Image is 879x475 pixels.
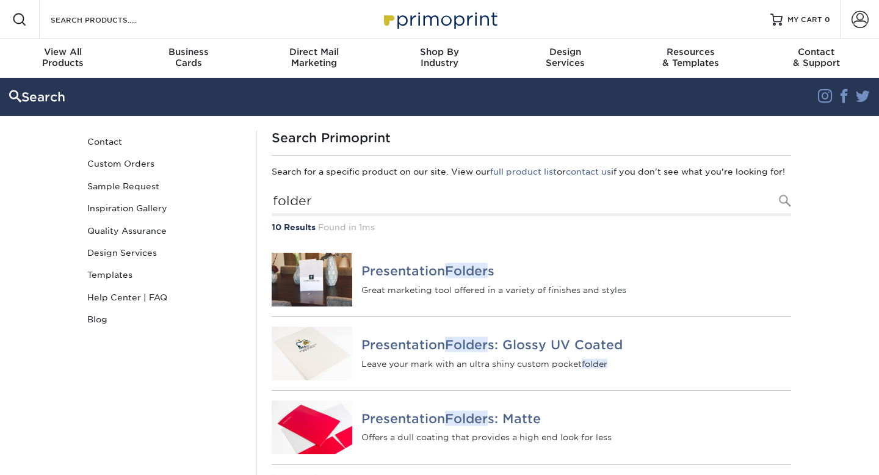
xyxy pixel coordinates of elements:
h1: Search Primoprint [272,131,791,145]
span: 0 [825,15,830,24]
em: Folder [445,411,488,426]
a: DesignServices [502,39,628,78]
span: Design [502,46,628,57]
input: Search Products... [272,188,791,216]
span: MY CART [787,15,822,25]
a: Shop ByIndustry [377,39,502,78]
span: Business [126,46,251,57]
a: Quality Assurance [82,220,247,242]
h4: Presentation s: Glossy UV Coated [361,338,791,352]
a: Design Services [82,242,247,264]
h4: Presentation s: Matte [361,412,791,426]
a: Direct MailMarketing [251,39,377,78]
a: Inspiration Gallery [82,197,247,219]
div: Marketing [251,46,377,68]
a: Help Center | FAQ [82,286,247,308]
a: Presentation Folders: Glossy UV Coated PresentationFolders: Glossy UV Coated Leave your mark with... [272,317,791,390]
div: Industry [377,46,502,68]
em: Folder [445,337,488,352]
img: Presentation Folders: Matte [272,401,352,454]
div: & Support [753,46,879,68]
span: Resources [628,46,754,57]
span: Shop By [377,46,502,57]
a: Custom Orders [82,153,247,175]
div: Services [502,46,628,68]
p: Search for a specific product on our site. View our or if you don't see what you're looking for! [272,165,791,178]
h4: Presentation s [361,264,791,278]
span: Direct Mail [251,46,377,57]
em: folder [582,358,607,368]
a: Contact& Support [753,39,879,78]
span: Contact [753,46,879,57]
a: Presentation Folders: Matte PresentationFolders: Matte Offers a dull coating that provides a high... [272,391,791,464]
a: contact us [566,167,611,176]
p: Leave your mark with an ultra shiny custom pocket [361,357,791,369]
img: Presentation Folders: Glossy UV Coated [272,327,352,380]
a: full product list [490,167,557,176]
input: SEARCH PRODUCTS..... [49,12,168,27]
p: Great marketing tool offered in a variety of finishes and styles [361,283,791,296]
img: Primoprint [378,6,501,32]
em: Folder [445,263,488,278]
img: Presentation Folders [272,253,352,306]
strong: 10 Results [272,222,316,232]
a: Presentation Folders PresentationFolders Great marketing tool offered in a variety of finishes an... [272,243,791,316]
a: Templates [82,264,247,286]
a: BusinessCards [126,39,251,78]
a: Sample Request [82,175,247,197]
a: Blog [82,308,247,330]
div: & Templates [628,46,754,68]
div: Cards [126,46,251,68]
span: Found in 1ms [318,222,375,232]
p: Offers a dull coating that provides a high end look for less [361,431,791,443]
a: Resources& Templates [628,39,754,78]
a: Contact [82,131,247,153]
